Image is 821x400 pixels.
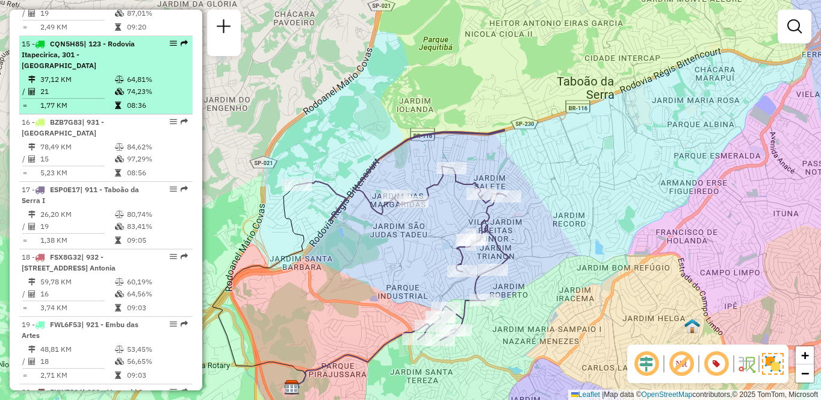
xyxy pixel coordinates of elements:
[181,186,188,193] em: Rota exportada
[40,141,114,153] td: 78,49 KM
[126,86,187,98] td: 74,23%
[115,169,121,177] i: Tempo total em rota
[28,223,36,230] i: Total de Atividades
[22,220,28,233] td: /
[28,10,36,17] i: Total de Atividades
[126,167,187,179] td: 08:56
[115,346,124,353] i: % de utilização do peso
[115,23,121,31] i: Tempo total em rota
[115,358,124,365] i: % de utilização da cubagem
[126,234,187,246] td: 09:05
[40,369,114,381] td: 2,71 KM
[28,346,36,353] i: Distância Total
[40,234,114,246] td: 1,38 KM
[115,76,124,83] i: % de utilização do peso
[762,353,784,375] img: Exibir/Ocultar setores
[170,253,177,260] em: Opções
[702,349,731,378] span: Exibir número da rota
[40,355,114,367] td: 18
[22,355,28,367] td: /
[22,39,135,70] span: 15 -
[126,355,187,367] td: 56,65%
[22,234,28,246] td: =
[40,302,114,314] td: 3,74 KM
[642,390,693,399] a: OpenStreetMap
[40,73,114,86] td: 37,12 KM
[796,346,814,364] a: Zoom in
[40,343,114,355] td: 48,81 KM
[126,7,187,19] td: 87,01%
[22,86,28,98] td: /
[22,117,104,137] span: | 931 - [GEOGRAPHIC_DATA]
[50,252,81,261] span: FSX8G32
[801,366,809,381] span: −
[50,320,81,329] span: FWL6F53
[632,349,661,378] span: Ocultar deslocamento
[115,102,121,109] i: Tempo total em rota
[126,288,187,300] td: 64,56%
[801,348,809,363] span: +
[40,276,114,288] td: 59,78 KM
[115,223,124,230] i: % de utilização da cubagem
[170,320,177,328] em: Opções
[568,390,821,400] div: Map data © contributors,© 2025 TomTom, Microsoft
[22,117,104,137] span: 16 -
[22,302,28,314] td: =
[126,369,187,381] td: 09:03
[115,88,124,95] i: % de utilização da cubagem
[22,185,139,205] span: 17 -
[22,369,28,381] td: =
[22,252,116,272] span: 18 -
[170,186,177,193] em: Opções
[40,208,114,220] td: 26,20 KM
[126,302,187,314] td: 09:03
[571,390,600,399] a: Leaflet
[602,390,604,399] span: |
[126,220,187,233] td: 83,41%
[22,7,28,19] td: /
[50,387,82,396] span: FXW7J84
[40,86,114,98] td: 21
[126,208,187,220] td: 80,74%
[40,153,114,165] td: 15
[115,290,124,298] i: % de utilização da cubagem
[22,252,116,272] span: | 932 - [STREET_ADDRESS] Antonia
[782,14,807,39] a: Exibir filtros
[181,253,188,260] em: Rota exportada
[22,288,28,300] td: /
[737,354,756,373] img: Fluxo de ruas
[126,141,187,153] td: 84,62%
[170,388,177,395] em: Opções
[28,143,36,151] i: Distância Total
[50,39,84,48] span: CQN5H85
[181,388,188,395] em: Rota exportada
[22,153,28,165] td: /
[115,278,124,286] i: % de utilização do peso
[40,21,114,33] td: 2,49 KM
[181,118,188,125] em: Rota exportada
[40,288,114,300] td: 16
[115,143,124,151] i: % de utilização do peso
[22,39,135,70] span: | 123 - Rodovia Itapecirica, 301 - [GEOGRAPHIC_DATA]
[40,167,114,179] td: 5,23 KM
[115,372,121,379] i: Tempo total em rota
[40,220,114,233] td: 19
[667,349,696,378] span: Exibir NR
[126,99,187,111] td: 08:36
[22,167,28,179] td: =
[115,10,124,17] i: % de utilização da cubagem
[126,21,187,33] td: 09:20
[40,7,114,19] td: 19
[115,304,121,311] i: Tempo total em rota
[22,320,138,340] span: | 921 - Embu das Artes
[115,237,121,244] i: Tempo total em rota
[22,320,138,340] span: 19 -
[284,380,300,395] img: CDD Embu
[126,276,187,288] td: 60,19%
[115,155,124,163] i: % de utilização da cubagem
[28,358,36,365] i: Total de Atividades
[22,21,28,33] td: =
[684,318,700,334] img: DS Teste
[796,364,814,383] a: Zoom out
[50,185,80,194] span: ESP0E17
